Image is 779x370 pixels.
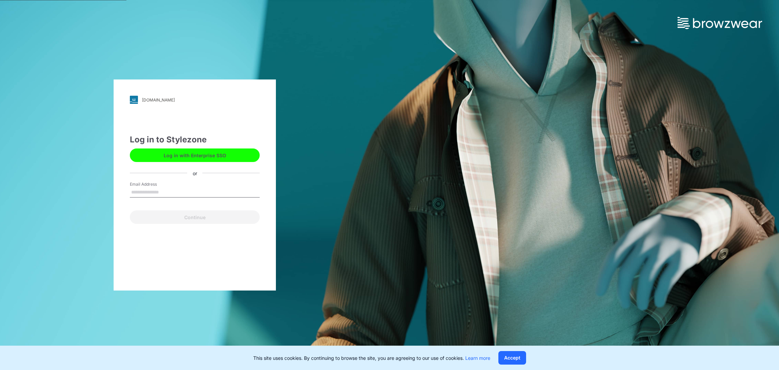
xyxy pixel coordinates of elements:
a: Learn more [465,355,490,361]
div: Log in to Stylezone [130,134,260,146]
img: browzwear-logo.73288ffb.svg [678,17,762,29]
img: svg+xml;base64,PHN2ZyB3aWR0aD0iMjgiIGhlaWdodD0iMjgiIHZpZXdCb3g9IjAgMCAyOCAyOCIgZmlsbD0ibm9uZSIgeG... [130,96,138,104]
div: or [187,169,203,177]
button: Log in with Enterprise SSO [130,148,260,162]
p: This site uses cookies. By continuing to browse the site, you are agreeing to our use of cookies. [253,354,490,362]
button: Accept [498,351,526,365]
a: [DOMAIN_NAME] [130,96,260,104]
div: [DOMAIN_NAME] [142,97,175,102]
label: Email Address [130,181,177,187]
